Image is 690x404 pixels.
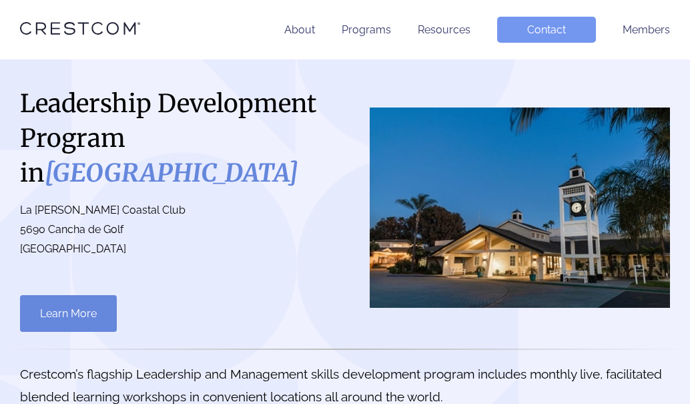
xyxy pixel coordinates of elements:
p: La [PERSON_NAME] Coastal Club 5690 Cancha de Golf [GEOGRAPHIC_DATA] [20,201,332,258]
a: About [284,23,315,36]
i: [GEOGRAPHIC_DATA] [45,158,298,188]
a: Resources [418,23,470,36]
img: San Diego County [370,108,670,308]
a: Contact [497,17,596,43]
a: Learn More [20,295,117,332]
a: Members [623,23,670,36]
h1: Leadership Development Program in [20,86,332,190]
a: Programs [342,23,391,36]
